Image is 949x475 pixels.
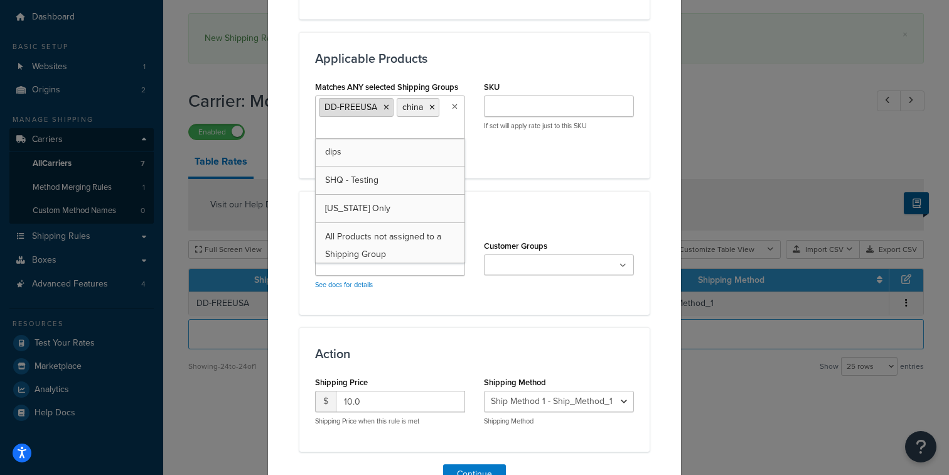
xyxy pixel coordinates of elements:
[402,101,423,114] span: china
[315,378,368,387] label: Shipping Price
[484,241,547,251] label: Customer Groups
[315,52,634,65] h3: Applicable Products
[324,101,377,114] span: DD-FREEUSA
[484,417,634,426] p: Shipping Method
[325,173,378,187] span: SHQ - Testing
[316,195,464,222] a: [US_STATE] Only
[316,167,464,194] a: SHQ - Testing
[484,82,500,92] label: SKU
[315,417,465,426] p: Shipping Price when this rule is met
[315,391,336,412] span: $
[325,230,441,261] span: All Products not assigned to a Shipping Group
[484,121,634,131] p: If set will apply rate just to this SKU
[316,223,464,268] a: All Products not assigned to a Shipping Group
[315,210,634,224] h3: Advanced Criteria
[315,280,373,290] a: See docs for details
[325,202,390,215] span: [US_STATE] Only
[316,138,464,166] a: dips
[484,378,546,387] label: Shipping Method
[315,82,458,92] label: Matches ANY selected Shipping Groups
[315,347,634,361] h3: Action
[325,145,341,158] span: dips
